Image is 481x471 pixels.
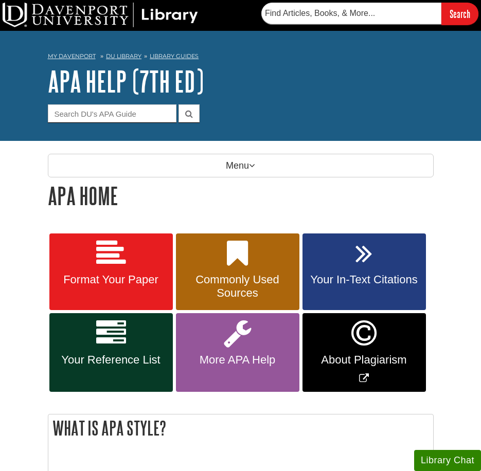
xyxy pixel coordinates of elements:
p: Menu [48,154,434,177]
button: Library Chat [414,450,481,471]
input: Search DU's APA Guide [48,104,176,122]
a: Your Reference List [49,313,173,392]
a: DU Library [106,52,141,60]
a: Commonly Used Sources [176,233,299,311]
a: My Davenport [48,52,96,61]
img: DU Library [3,3,198,27]
span: Commonly Used Sources [184,273,292,300]
a: Link opens in new window [302,313,426,392]
span: About Plagiarism [310,353,418,367]
nav: breadcrumb [48,49,434,66]
a: Format Your Paper [49,233,173,311]
a: More APA Help [176,313,299,392]
span: Your Reference List [57,353,165,367]
h2: What is APA Style? [48,414,433,442]
h1: APA Home [48,183,434,209]
span: Format Your Paper [57,273,165,286]
input: Find Articles, Books, & More... [261,3,441,24]
span: More APA Help [184,353,292,367]
form: Searches DU Library's articles, books, and more [261,3,478,25]
input: Search [441,3,478,25]
a: APA Help (7th Ed) [48,65,204,97]
span: Your In-Text Citations [310,273,418,286]
a: Your In-Text Citations [302,233,426,311]
a: Library Guides [150,52,199,60]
